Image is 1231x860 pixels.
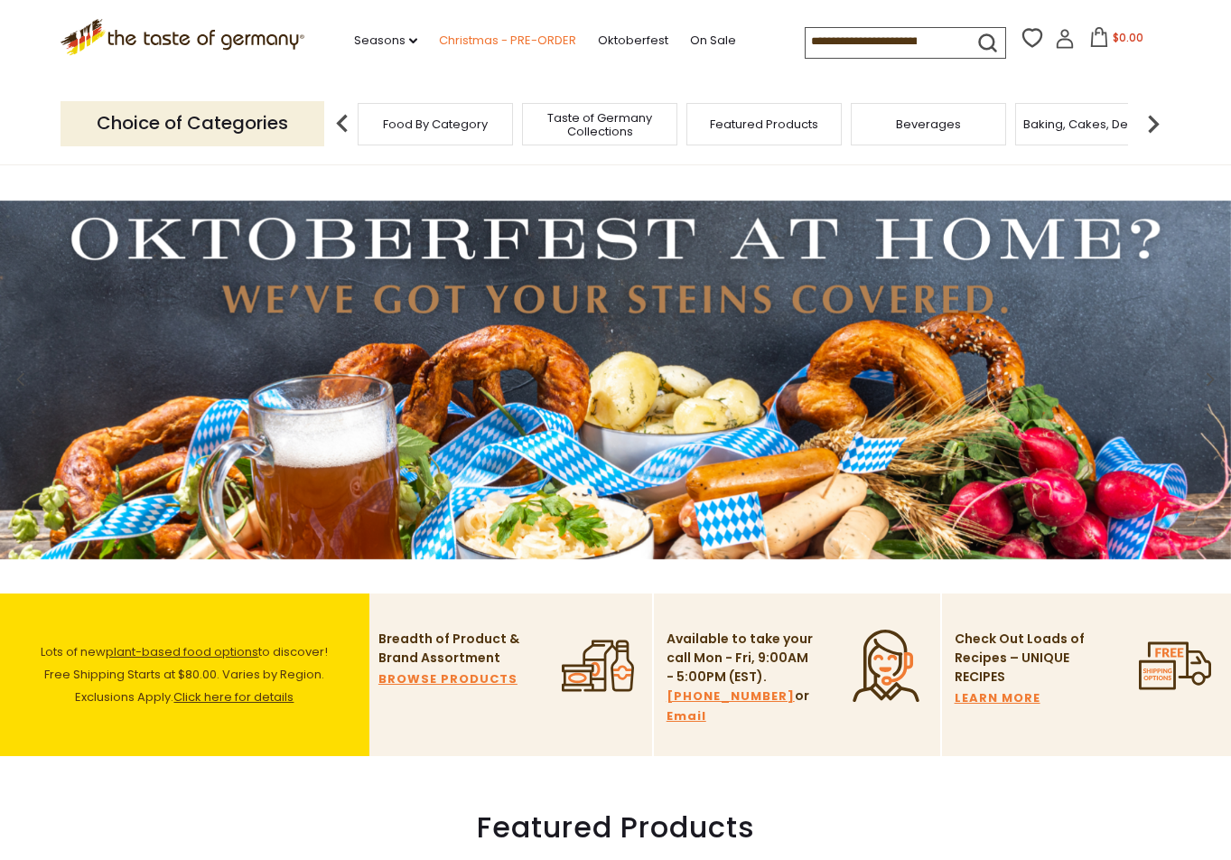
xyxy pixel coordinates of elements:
[667,630,816,726] p: Available to take your call Mon - Fri, 9:00AM - 5:00PM (EST). or
[378,669,518,689] a: BROWSE PRODUCTS
[378,630,527,668] p: Breadth of Product & Brand Assortment
[41,643,328,706] span: Lots of new to discover! Free Shipping Starts at $80.00. Varies by Region. Exclusions Apply.
[383,117,488,131] a: Food By Category
[1135,106,1171,142] img: next arrow
[324,106,360,142] img: previous arrow
[690,31,736,51] a: On Sale
[106,643,258,660] a: plant-based food options
[667,706,706,726] a: Email
[173,688,294,706] a: Click here for details
[710,117,818,131] a: Featured Products
[1078,27,1155,54] button: $0.00
[598,31,668,51] a: Oktoberfest
[61,101,324,145] p: Choice of Categories
[955,630,1086,687] p: Check Out Loads of Recipes – UNIQUE RECIPES
[896,117,961,131] a: Beverages
[955,688,1040,708] a: LEARN MORE
[439,31,576,51] a: Christmas - PRE-ORDER
[1023,117,1163,131] a: Baking, Cakes, Desserts
[1113,30,1143,45] span: $0.00
[667,687,795,706] a: [PHONE_NUMBER]
[354,31,417,51] a: Seasons
[527,111,672,138] a: Taste of Germany Collections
